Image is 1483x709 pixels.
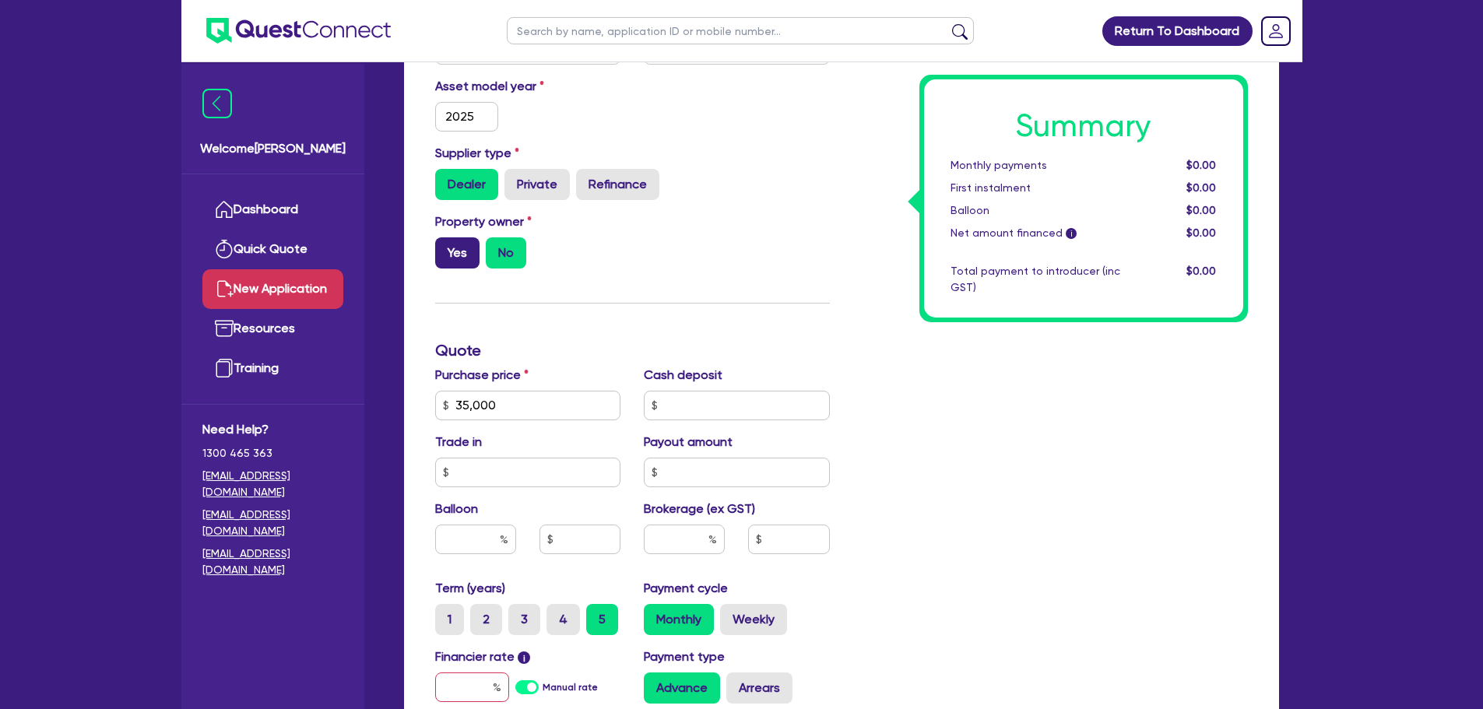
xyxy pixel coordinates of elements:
label: Term (years) [435,579,505,598]
label: 2 [470,604,502,635]
label: Financier rate [435,648,531,666]
h1: Summary [951,107,1217,145]
label: Asset model year [423,77,633,96]
img: resources [215,319,234,338]
label: Payment cycle [644,579,728,598]
label: Cash deposit [644,366,722,384]
div: Total payment to introducer (inc GST) [939,263,1132,296]
div: Net amount financed [939,225,1132,241]
label: Purchase price [435,366,529,384]
span: 1300 465 363 [202,445,343,462]
label: Advance [644,672,720,704]
span: $0.00 [1186,204,1216,216]
span: Welcome [PERSON_NAME] [200,139,346,158]
div: Balloon [939,202,1132,219]
img: icon-menu-close [202,89,232,118]
label: Supplier type [435,144,519,163]
div: First instalment [939,180,1132,196]
span: $0.00 [1186,265,1216,277]
a: Resources [202,309,343,349]
label: Private [504,169,570,200]
label: Monthly [644,604,714,635]
img: quick-quote [215,240,234,258]
span: $0.00 [1186,159,1216,171]
img: new-application [215,279,234,298]
label: 3 [508,604,540,635]
span: $0.00 [1186,181,1216,194]
a: New Application [202,269,343,309]
label: 4 [546,604,580,635]
label: Weekly [720,604,787,635]
label: Balloon [435,500,478,518]
label: Refinance [576,169,659,200]
img: quest-connect-logo-blue [206,18,391,44]
span: $0.00 [1186,226,1216,239]
img: training [215,359,234,377]
label: Dealer [435,169,498,200]
label: Arrears [726,672,792,704]
span: Need Help? [202,420,343,439]
span: i [518,651,530,664]
a: Quick Quote [202,230,343,269]
a: [EMAIL_ADDRESS][DOMAIN_NAME] [202,546,343,578]
label: Trade in [435,433,482,451]
a: [EMAIL_ADDRESS][DOMAIN_NAME] [202,507,343,539]
a: Return To Dashboard [1102,16,1253,46]
a: Training [202,349,343,388]
a: Dropdown toggle [1256,11,1296,51]
input: Search by name, application ID or mobile number... [507,17,974,44]
label: 1 [435,604,464,635]
label: Yes [435,237,480,269]
span: i [1066,229,1077,240]
h3: Quote [435,341,830,360]
label: 5 [586,604,618,635]
a: Dashboard [202,190,343,230]
label: Brokerage (ex GST) [644,500,755,518]
a: [EMAIL_ADDRESS][DOMAIN_NAME] [202,468,343,500]
label: Payment type [644,648,725,666]
label: No [486,237,526,269]
label: Manual rate [543,680,598,694]
div: Monthly payments [939,157,1132,174]
label: Property owner [435,212,532,231]
label: Payout amount [644,433,733,451]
